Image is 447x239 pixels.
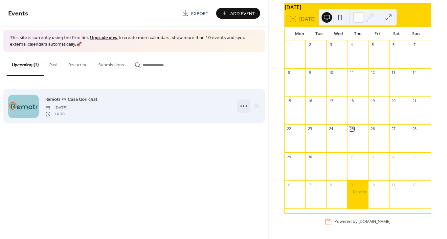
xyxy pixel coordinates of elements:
[391,70,396,75] div: 13
[45,96,98,103] a: Remotr <> Casa Gori chat
[307,182,312,187] div: 7
[406,27,426,40] div: Sun
[358,219,391,225] a: [DOMAIN_NAME]
[10,35,258,48] span: This site is currently using the free tier. to create more calendars, show more than 10 events an...
[328,126,333,131] div: 24
[370,70,375,75] div: 12
[287,154,292,159] div: 29
[285,3,431,11] div: [DATE]
[290,27,309,40] div: Mon
[63,52,93,75] button: Recurring
[191,10,209,17] span: Export
[391,182,396,187] div: 11
[177,8,213,19] a: Export
[287,126,292,131] div: 22
[329,27,348,40] div: Wed
[412,126,417,131] div: 28
[328,182,333,187] div: 8
[391,42,396,47] div: 6
[45,105,67,111] span: [DATE]
[349,126,354,131] div: 25
[307,98,312,103] div: 16
[328,70,333,75] div: 10
[349,98,354,103] div: 18
[391,154,396,159] div: 4
[412,182,417,187] div: 12
[349,42,354,47] div: 4
[412,98,417,103] div: 21
[368,27,387,40] div: Fri
[328,42,333,47] div: 3
[7,52,44,76] button: Upcoming (1)
[328,98,333,103] div: 17
[334,219,391,225] div: Powered by
[391,98,396,103] div: 20
[387,27,406,40] div: Sat
[349,182,354,187] div: 9
[287,182,292,187] div: 6
[412,154,417,159] div: 5
[44,52,63,75] button: Past
[90,33,118,42] a: Upgrade now
[328,154,333,159] div: 1
[307,70,312,75] div: 9
[370,42,375,47] div: 5
[307,126,312,131] div: 23
[8,7,28,20] span: Events
[349,70,354,75] div: 11
[348,27,368,40] div: Thu
[309,27,329,40] div: Tue
[230,10,255,17] span: Add Event
[216,8,260,19] button: Add Event
[307,154,312,159] div: 30
[349,154,354,159] div: 2
[370,126,375,131] div: 26
[370,182,375,187] div: 10
[412,42,417,47] div: 7
[412,70,417,75] div: 14
[307,42,312,47] div: 2
[287,70,292,75] div: 8
[287,42,292,47] div: 1
[287,98,292,103] div: 15
[93,52,129,75] button: Submissions
[347,189,368,195] div: Remotr <> Casa Gori chat
[391,126,396,131] div: 27
[353,189,400,195] div: Remotr <> Casa Gori chat
[45,111,67,117] span: 16:30
[370,98,375,103] div: 19
[370,154,375,159] div: 3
